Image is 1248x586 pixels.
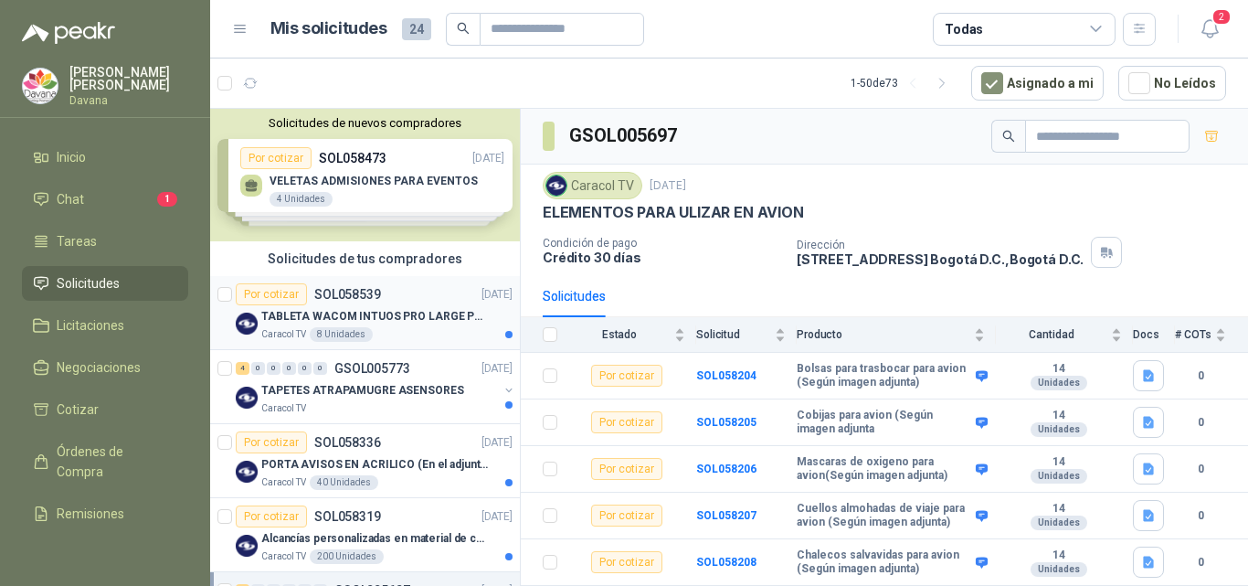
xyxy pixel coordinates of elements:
p: SOL058319 [314,510,381,523]
span: Inicio [57,147,86,167]
b: 14 [996,502,1122,517]
div: 0 [282,362,296,375]
span: # COTs [1175,328,1211,341]
span: Solicitud [696,328,771,341]
th: Estado [568,317,696,353]
div: Por cotizar [591,365,662,387]
p: [DATE] [481,434,513,452]
a: Órdenes de Compra [22,434,188,489]
span: search [457,22,470,35]
p: TAPETES ATRAPAMUGRE ASENSORES [261,382,464,400]
p: Caracol TV [261,401,306,416]
img: Company Logo [546,176,566,196]
a: Inicio [22,140,188,175]
div: 0 [251,362,265,375]
p: PORTA AVISOS EN ACRILICO (En el adjunto mas informacion) [261,456,489,474]
b: 0 [1175,507,1226,525]
div: 0 [313,362,327,375]
p: GSOL005773 [334,362,410,375]
th: Solicitud [696,317,797,353]
p: [PERSON_NAME] [PERSON_NAME] [69,66,188,91]
p: Condición de pago [543,237,782,250]
p: SOL058336 [314,436,381,449]
p: Caracol TV [261,549,306,564]
div: Por cotizar [236,432,307,453]
span: Chat [57,189,84,209]
th: Cantidad [996,317,1133,353]
a: Por cotizarSOL058319[DATE] Company LogoAlcancías personalizadas en material de cerámica (VER ADJU... [210,498,520,572]
a: Licitaciones [22,308,188,343]
th: Producto [797,317,996,353]
img: Company Logo [236,461,258,483]
a: SOL058208 [696,556,756,569]
img: Logo peakr [22,22,115,44]
div: Unidades [1031,422,1087,437]
div: Por cotizar [591,411,662,433]
img: Company Logo [236,535,258,557]
b: 14 [996,549,1122,563]
a: Tareas [22,224,188,259]
span: Solicitudes [57,273,120,293]
div: 8 Unidades [310,327,373,342]
h3: GSOL005697 [569,122,680,150]
b: Mascaras de oxigeno para avion(Según imagen adjunta) [797,455,971,484]
img: Company Logo [236,313,258,335]
b: 0 [1175,461,1226,478]
div: Solicitudes de tus compradores [210,241,520,276]
p: Dirección [797,239,1084,251]
img: Company Logo [236,387,258,409]
div: Solicitudes [543,286,606,306]
a: Por cotizarSOL058336[DATE] Company LogoPORTA AVISOS EN ACRILICO (En el adjunto mas informacion)Ca... [210,424,520,498]
p: Caracol TV [261,327,306,342]
p: TABLETA WACOM INTUOS PRO LARGE PTK870K0A [261,308,489,325]
div: 40 Unidades [310,475,378,490]
a: Configuración [22,538,188,573]
span: Negociaciones [57,357,141,378]
div: 0 [267,362,280,375]
a: 4 0 0 0 0 0 GSOL005773[DATE] Company LogoTAPETES ATRAPAMUGRE ASENSORESCaracol TV [236,357,516,416]
b: 14 [996,455,1122,470]
span: Órdenes de Compra [57,442,171,482]
p: [DATE] [481,360,513,378]
span: Estado [568,328,671,341]
span: Remisiones [57,504,124,524]
div: Unidades [1031,376,1087,390]
a: SOL058206 [696,463,756,475]
div: 200 Unidades [310,549,384,564]
p: Alcancías personalizadas en material de cerámica (VER ADJUNTO) [261,530,489,548]
p: Caracol TV [261,475,306,490]
span: Licitaciones [57,315,124,336]
b: 14 [996,409,1122,423]
b: 0 [1175,414,1226,432]
b: Bolsas para trasbocar para avion (Según imagen adjunta) [797,362,971,390]
b: Chalecos salvavidas para avion (Según imagen adjunta) [797,549,971,577]
button: No Leídos [1118,66,1226,101]
button: Solicitudes de nuevos compradores [217,116,513,130]
p: Crédito 30 días [543,250,782,265]
div: Caracol TV [543,172,642,199]
a: Remisiones [22,496,188,531]
a: Por cotizarSOL058539[DATE] Company LogoTABLETA WACOM INTUOS PRO LARGE PTK870K0ACaracol TV8 Unidades [210,276,520,350]
a: SOL058205 [696,416,756,429]
button: 2 [1193,13,1226,46]
div: Todas [945,19,983,39]
span: Tareas [57,231,97,251]
b: Cuellos almohadas de viaje para avion (Según imagen adjunta) [797,502,971,530]
p: [DATE] [481,286,513,304]
p: [DATE] [481,508,513,526]
a: SOL058204 [696,369,756,382]
span: search [1002,130,1015,143]
a: Cotizar [22,392,188,427]
p: Davana [69,95,188,106]
div: 0 [298,362,312,375]
a: Negociaciones [22,350,188,385]
a: Solicitudes [22,266,188,301]
b: 0 [1175,554,1226,571]
span: 1 [157,192,177,207]
th: Docs [1133,317,1175,353]
b: 14 [996,362,1122,377]
p: [STREET_ADDRESS] Bogotá D.C. , Bogotá D.C. [797,251,1084,267]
